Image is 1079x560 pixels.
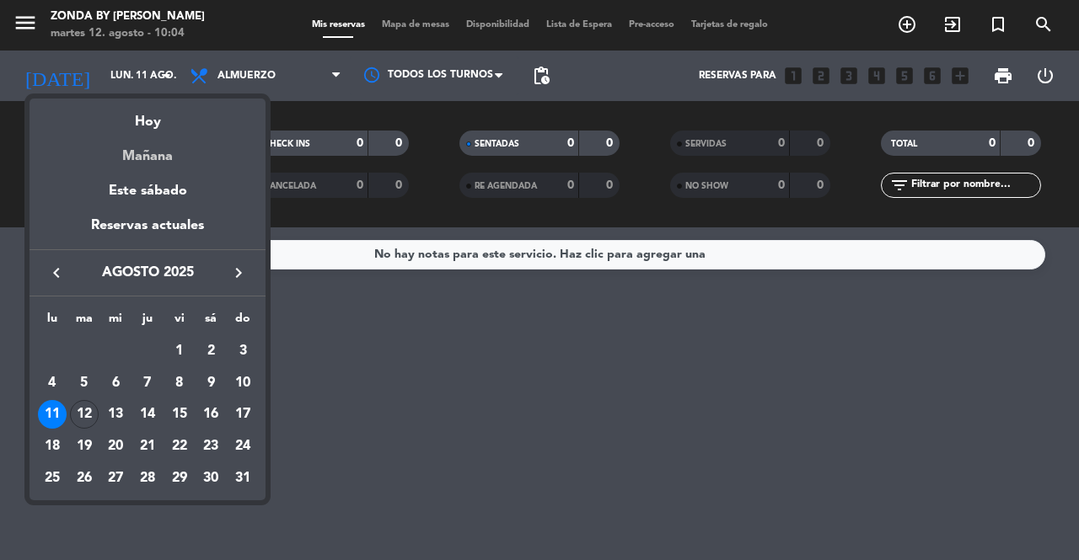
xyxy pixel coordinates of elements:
[70,464,99,493] div: 26
[227,430,259,462] td: 24 de agosto de 2025
[228,432,257,461] div: 24
[227,309,259,335] th: domingo
[196,464,225,493] div: 30
[228,464,257,493] div: 31
[165,464,194,493] div: 29
[228,337,257,365] div: 3
[132,398,164,430] td: 14 de agosto de 2025
[70,432,99,461] div: 19
[228,369,257,397] div: 10
[196,432,225,461] div: 23
[132,462,164,494] td: 28 de agosto de 2025
[132,430,164,462] td: 21 de agosto de 2025
[101,369,130,397] div: 6
[68,398,100,430] td: 12 de agosto de 2025
[164,462,196,494] td: 29 de agosto de 2025
[196,400,225,429] div: 16
[68,462,100,494] td: 26 de agosto de 2025
[165,400,194,429] div: 15
[223,262,254,284] button: keyboard_arrow_right
[36,367,68,399] td: 4 de agosto de 2025
[72,262,223,284] span: agosto 2025
[196,369,225,397] div: 9
[196,335,228,367] td: 2 de agosto de 2025
[30,215,266,249] div: Reservas actuales
[133,432,162,461] div: 21
[133,369,162,397] div: 7
[99,367,132,399] td: 6 de agosto de 2025
[164,335,196,367] td: 1 de agosto de 2025
[99,398,132,430] td: 13 de agosto de 2025
[70,369,99,397] div: 5
[30,168,266,215] div: Este sábado
[38,400,67,429] div: 11
[133,464,162,493] div: 28
[165,337,194,365] div: 1
[99,430,132,462] td: 20 de agosto de 2025
[196,309,228,335] th: sábado
[38,369,67,397] div: 4
[228,263,249,283] i: keyboard_arrow_right
[46,263,67,283] i: keyboard_arrow_left
[36,398,68,430] td: 11 de agosto de 2025
[30,99,266,133] div: Hoy
[101,400,130,429] div: 13
[165,432,194,461] div: 22
[36,309,68,335] th: lunes
[228,400,257,429] div: 17
[196,367,228,399] td: 9 de agosto de 2025
[165,369,194,397] div: 8
[227,335,259,367] td: 3 de agosto de 2025
[36,462,68,494] td: 25 de agosto de 2025
[164,430,196,462] td: 22 de agosto de 2025
[68,309,100,335] th: martes
[196,430,228,462] td: 23 de agosto de 2025
[99,309,132,335] th: miércoles
[68,430,100,462] td: 19 de agosto de 2025
[164,367,196,399] td: 8 de agosto de 2025
[38,432,67,461] div: 18
[36,335,164,367] td: AGO.
[38,464,67,493] div: 25
[101,464,130,493] div: 27
[99,462,132,494] td: 27 de agosto de 2025
[132,367,164,399] td: 7 de agosto de 2025
[133,400,162,429] div: 14
[30,133,266,168] div: Mañana
[227,462,259,494] td: 31 de agosto de 2025
[101,432,130,461] div: 20
[164,309,196,335] th: viernes
[164,398,196,430] td: 15 de agosto de 2025
[196,462,228,494] td: 30 de agosto de 2025
[68,367,100,399] td: 5 de agosto de 2025
[227,367,259,399] td: 10 de agosto de 2025
[70,400,99,429] div: 12
[132,309,164,335] th: jueves
[196,398,228,430] td: 16 de agosto de 2025
[36,430,68,462] td: 18 de agosto de 2025
[227,398,259,430] td: 17 de agosto de 2025
[41,262,72,284] button: keyboard_arrow_left
[196,337,225,365] div: 2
